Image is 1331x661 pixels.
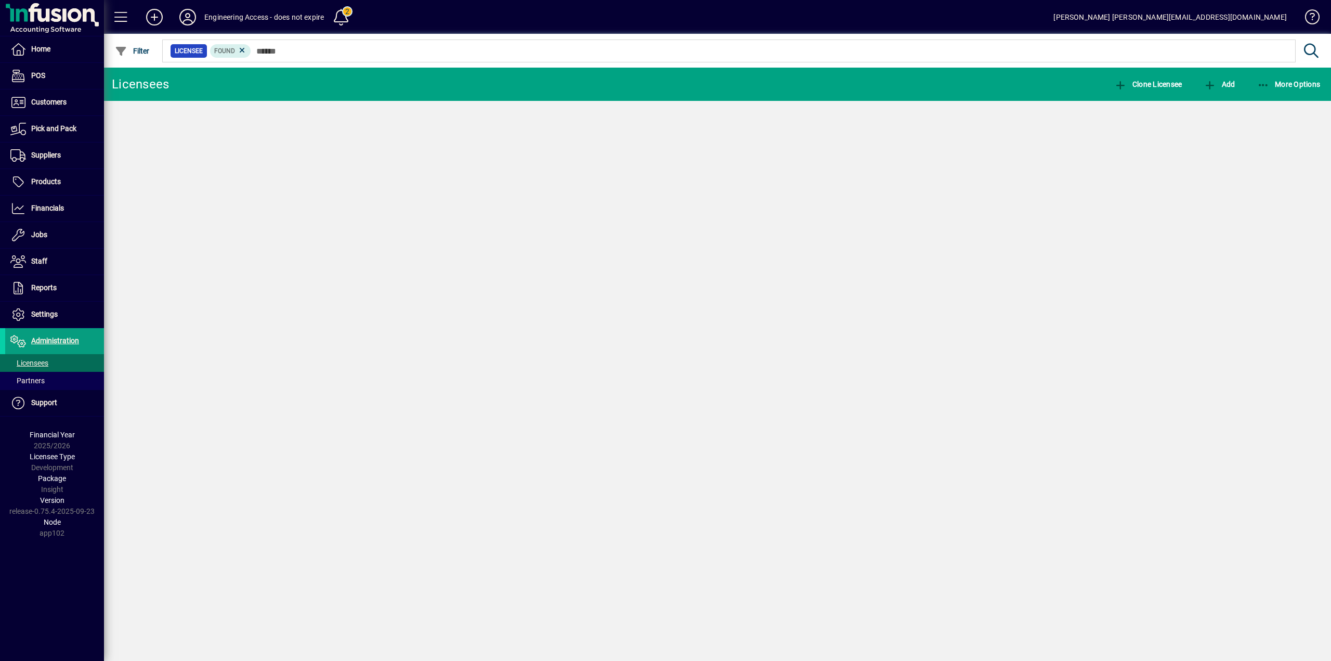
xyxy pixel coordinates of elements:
[1255,75,1323,94] button: More Options
[31,71,45,80] span: POS
[115,47,150,55] span: Filter
[5,222,104,248] a: Jobs
[5,142,104,169] a: Suppliers
[1201,75,1237,94] button: Add
[31,98,67,106] span: Customers
[1053,9,1287,25] div: [PERSON_NAME] [PERSON_NAME][EMAIL_ADDRESS][DOMAIN_NAME]
[5,89,104,115] a: Customers
[31,124,76,133] span: Pick and Pack
[5,196,104,222] a: Financials
[10,359,48,367] span: Licensees
[1257,80,1321,88] span: More Options
[5,275,104,301] a: Reports
[1112,75,1184,94] button: Clone Licensee
[31,283,57,292] span: Reports
[5,116,104,142] a: Pick and Pack
[10,377,45,385] span: Partners
[5,36,104,62] a: Home
[30,452,75,461] span: Licensee Type
[31,398,57,407] span: Support
[38,474,66,483] span: Package
[1114,80,1182,88] span: Clone Licensee
[138,8,171,27] button: Add
[31,177,61,186] span: Products
[31,310,58,318] span: Settings
[204,9,324,25] div: Engineering Access - does not expire
[210,44,251,58] mat-chip: Found Status: Found
[31,151,61,159] span: Suppliers
[175,46,203,56] span: Licensee
[5,390,104,416] a: Support
[112,42,152,60] button: Filter
[30,431,75,439] span: Financial Year
[5,354,104,372] a: Licensees
[31,230,47,239] span: Jobs
[171,8,204,27] button: Profile
[112,76,169,93] div: Licensees
[44,518,61,526] span: Node
[5,302,104,328] a: Settings
[31,204,64,212] span: Financials
[31,336,79,345] span: Administration
[5,372,104,390] a: Partners
[31,257,47,265] span: Staff
[31,45,50,53] span: Home
[1204,80,1235,88] span: Add
[40,496,64,504] span: Version
[5,169,104,195] a: Products
[5,63,104,89] a: POS
[1297,2,1318,36] a: Knowledge Base
[214,47,235,55] span: Found
[5,249,104,275] a: Staff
